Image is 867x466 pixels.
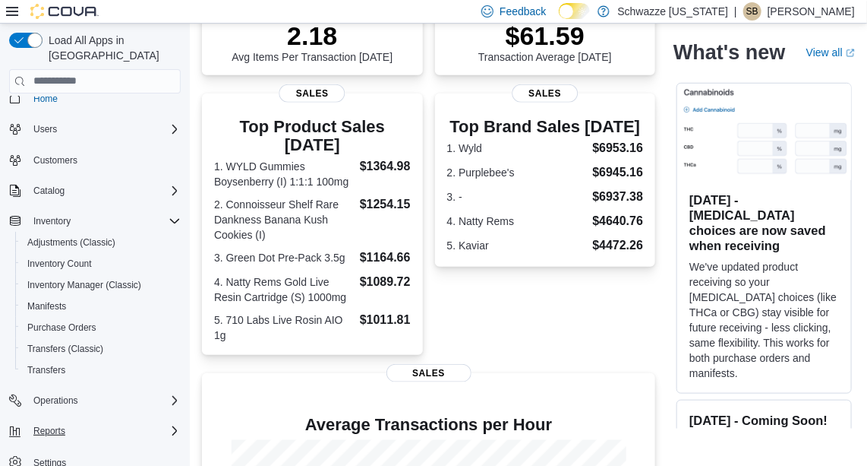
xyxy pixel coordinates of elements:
[689,192,839,253] h3: [DATE] - [MEDICAL_DATA] choices are now saved when receiving
[592,188,643,206] dd: $6937.38
[21,233,181,252] span: Adjustments (Classic)
[21,255,181,273] span: Inventory Count
[689,413,839,458] h3: [DATE] - Coming Soon! New terminal UI on Cova Pay terminals
[27,236,115,249] span: Adjustments (Classic)
[360,249,411,267] dd: $1164.66
[592,139,643,157] dd: $6953.16
[478,21,612,51] p: $61.59
[360,195,411,214] dd: $1254.15
[15,338,187,360] button: Transfers (Classic)
[27,182,71,200] button: Catalog
[447,214,587,229] dt: 4. Natty Rems
[27,89,181,108] span: Home
[21,297,72,315] a: Manifests
[27,279,141,291] span: Inventory Manager (Classic)
[30,4,99,19] img: Cova
[214,159,354,189] dt: 1. WYLD Gummies Boysenberry (I) 1:1:1 100mg
[214,416,643,434] h4: Average Transactions per Hour
[21,233,121,252] a: Adjustments (Classic)
[21,340,109,358] a: Transfers (Classic)
[15,296,187,317] button: Manifests
[214,274,354,305] dt: 4. Natty Rems Gold Live Resin Cartridge (S) 1000mg
[214,250,354,265] dt: 3. Green Dot Pre-Pack 3.5g
[33,93,58,105] span: Home
[27,90,64,108] a: Home
[27,300,66,312] span: Manifests
[27,151,181,170] span: Customers
[559,3,591,19] input: Dark Mode
[232,21,393,51] p: 2.18
[447,165,587,180] dt: 2. Purplebee's
[559,19,560,20] span: Dark Mode
[3,211,187,232] button: Inventory
[21,319,102,337] a: Purchase Orders
[33,215,71,227] span: Inventory
[617,2,728,21] p: Schwazze [US_STATE]
[592,236,643,255] dd: $4472.26
[846,48,855,57] svg: External link
[21,319,181,337] span: Purchase Orders
[768,2,855,21] p: [PERSON_NAME]
[27,258,92,270] span: Inventory Count
[33,185,65,197] span: Catalog
[27,120,63,138] button: Users
[478,21,612,63] div: Transaction Average [DATE]
[232,21,393,63] div: Avg Items Per Transaction [DATE]
[689,259,839,381] p: We've updated product receiving so your [MEDICAL_DATA] choices (like THCa or CBG) stay visible fo...
[15,232,187,253] button: Adjustments (Classic)
[21,276,147,294] a: Inventory Manager (Classic)
[3,149,187,171] button: Customers
[27,422,71,440] button: Reports
[27,392,181,410] span: Operations
[386,364,471,382] span: Sales
[27,343,103,355] span: Transfers (Classic)
[21,276,181,294] span: Inventory Manager (Classic)
[512,84,578,103] span: Sales
[447,238,587,253] dt: 5. Kaviar
[21,340,181,358] span: Transfers (Classic)
[21,361,71,379] a: Transfers
[279,84,345,103] span: Sales
[33,123,57,135] span: Users
[3,420,187,442] button: Reports
[27,212,77,230] button: Inventory
[447,118,644,136] h3: Top Brand Sales [DATE]
[3,119,187,140] button: Users
[15,317,187,338] button: Purchase Orders
[360,311,411,329] dd: $1011.81
[500,4,546,19] span: Feedback
[3,87,187,109] button: Home
[746,2,758,21] span: SB
[734,2,737,21] p: |
[673,40,785,64] h2: What's new
[592,212,643,230] dd: $4640.76
[214,312,354,343] dt: 5. 710 Labs Live Rosin AIO 1g
[360,157,411,176] dd: $1364.98
[447,141,587,156] dt: 1. Wyld
[592,163,643,182] dd: $6945.16
[447,189,587,204] dt: 3. -
[214,118,411,154] h3: Top Product Sales [DATE]
[3,390,187,411] button: Operations
[33,395,78,407] span: Operations
[27,322,96,334] span: Purchase Orders
[27,151,84,170] a: Customers
[21,297,181,315] span: Manifests
[15,360,187,381] button: Transfers
[27,392,84,410] button: Operations
[3,180,187,201] button: Catalog
[33,154,77,166] span: Customers
[214,197,354,243] dt: 2. Connoisseur Shelf Rare Dankness Banana Kush Cookies (I)
[27,120,181,138] span: Users
[15,253,187,274] button: Inventory Count
[360,273,411,291] dd: $1089.72
[21,361,181,379] span: Transfers
[21,255,98,273] a: Inventory Count
[43,33,181,63] span: Load All Apps in [GEOGRAPHIC_DATA]
[27,182,181,200] span: Catalog
[806,46,855,58] a: View allExternal link
[27,364,65,376] span: Transfers
[743,2,761,21] div: Sameer Bhatnagar
[27,212,181,230] span: Inventory
[27,422,181,440] span: Reports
